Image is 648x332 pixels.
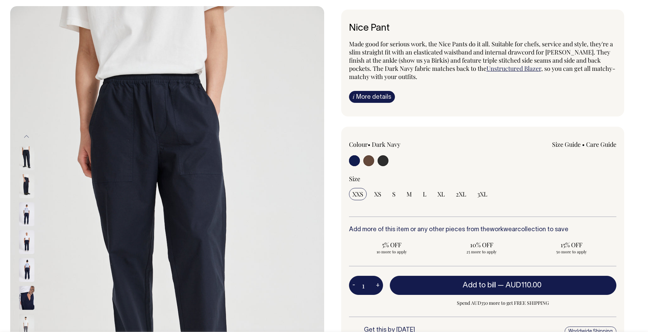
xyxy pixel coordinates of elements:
h6: Add more of this item or any other pieces from the collection to save [349,226,617,233]
img: dark-navy [19,174,34,198]
span: 50 more to apply [532,249,611,254]
input: XL [434,188,448,200]
a: iMore details [349,91,395,103]
span: AUD110.00 [505,282,542,289]
a: Care Guide [586,140,616,148]
input: 2XL [452,188,470,200]
img: dark-navy [19,258,34,282]
span: L [423,190,427,198]
span: 25 more to apply [442,249,521,254]
img: dark-navy [19,230,34,254]
span: 10% OFF [442,241,521,249]
div: Size [349,175,617,183]
span: 15% OFF [532,241,611,249]
a: workwear [490,227,517,233]
input: M [403,188,415,200]
span: Made good for serious work, the Nice Pants do it all. Suitable for chefs, service and style, they... [349,40,613,73]
img: dark-navy [19,286,34,310]
span: M [406,190,412,198]
a: Unstructured Blazer [486,64,541,73]
button: - [349,279,359,292]
span: • [582,140,585,148]
span: 10 more to apply [352,249,431,254]
span: 2XL [456,190,466,198]
button: Previous [21,129,32,144]
input: XXS [349,188,367,200]
input: 5% OFF 10 more to apply [349,239,435,256]
input: 15% OFF 50 more to apply [529,239,614,256]
span: Add to bill [463,282,496,289]
label: Dark Navy [372,140,400,148]
span: XS [374,190,381,198]
span: 3XL [477,190,487,198]
div: Colour [349,140,456,148]
button: + [372,279,383,292]
h6: Nice Pant [349,23,617,34]
img: dark-navy [19,146,34,170]
input: L [419,188,430,200]
a: Size Guide [552,140,581,148]
span: • [368,140,370,148]
span: XL [437,190,445,198]
button: Add to bill —AUD110.00 [390,276,617,295]
span: — [498,282,543,289]
img: dark-navy [19,202,34,226]
input: XS [371,188,385,200]
input: 10% OFF 25 more to apply [439,239,525,256]
span: i [353,93,354,100]
span: XXS [352,190,363,198]
input: S [389,188,399,200]
span: 5% OFF [352,241,431,249]
input: 3XL [474,188,491,200]
span: S [392,190,396,198]
span: , so you can get all matchy-matchy with your outfits. [349,64,615,81]
span: Spend AUD350 more to get FREE SHIPPING [390,299,617,307]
